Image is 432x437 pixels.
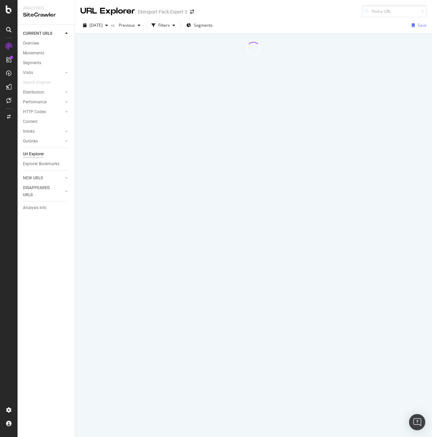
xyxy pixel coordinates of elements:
button: [DATE] [80,20,111,31]
span: Previous [116,22,135,28]
div: Segments [23,59,41,67]
a: Performance [23,99,63,106]
div: Explorer Bookmarks [23,160,59,168]
button: Save [409,20,427,31]
div: Overview [23,40,39,47]
div: Analysis Info [23,204,47,211]
div: URL Explorer [80,5,135,17]
div: Performance [23,99,47,106]
a: CURRENT URLS [23,30,63,37]
div: Movements [23,50,44,57]
a: NEW URLS [23,175,63,182]
div: Open Intercom Messenger [409,414,425,430]
div: Outlinks [23,138,38,145]
a: Content [23,118,70,125]
a: Search Engines [23,79,58,86]
a: Visits [23,69,63,76]
div: Search Engines [23,79,51,86]
button: Previous [116,20,143,31]
button: Filters [149,20,178,31]
div: Ekinsport Pack Expert 3 [138,8,187,15]
div: Distribution [23,89,44,96]
a: Analysis Info [23,204,70,211]
a: HTTP Codes [23,108,63,115]
div: CURRENT URLS [23,30,52,37]
div: Filters [158,22,170,28]
a: Explorer Bookmarks [23,160,70,168]
div: SiteCrawler [23,11,69,19]
div: Content [23,118,37,125]
a: Overview [23,40,70,47]
div: DISAPPEARED URLS [23,184,57,199]
div: Inlinks [23,128,35,135]
div: NEW URLS [23,175,43,182]
span: 2025 Aug. 27th [89,22,103,28]
a: DISAPPEARED URLS [23,184,63,199]
a: Distribution [23,89,63,96]
div: Analytics [23,5,69,11]
span: vs [111,22,116,28]
div: HTTP Codes [23,108,46,115]
div: arrow-right-arrow-left [190,9,194,14]
div: Url Explorer [23,151,44,158]
div: Save [417,22,427,28]
a: Segments [23,59,70,67]
div: Visits [23,69,33,76]
input: Find a URL [362,5,427,17]
span: Segments [194,22,213,28]
a: Movements [23,50,70,57]
a: Outlinks [23,138,63,145]
button: Segments [184,20,215,31]
a: Url Explorer [23,151,70,158]
a: Inlinks [23,128,63,135]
